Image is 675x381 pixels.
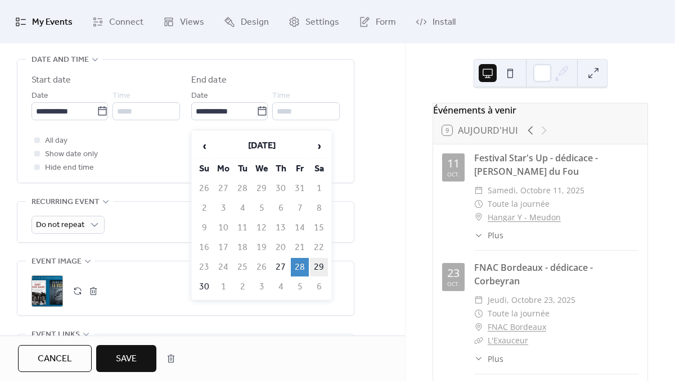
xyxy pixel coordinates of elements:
[474,151,638,178] div: Festival Star's Up - dédicace - [PERSON_NAME] du Fou
[214,134,309,158] th: [DATE]
[474,229,503,241] button: ​Plus
[447,171,460,177] div: oct.
[32,13,73,31] span: My Events
[18,345,92,372] button: Cancel
[310,160,328,178] th: Sa
[214,160,232,178] th: Mo
[488,229,503,241] span: Plus
[488,320,546,334] a: FNAC Bordeaux
[280,4,348,39] a: Settings
[488,353,503,365] span: Plus
[291,238,309,257] td: 21
[195,278,213,296] td: 30
[474,320,483,334] div: ​
[488,335,528,346] a: L'Exauceur
[38,352,72,366] span: Cancel
[233,238,251,257] td: 18
[310,199,328,217] td: 8
[488,184,584,197] span: samedi, octobre 11, 2025
[291,199,309,217] td: 7
[272,278,290,296] td: 4
[155,4,213,39] a: Views
[195,179,213,198] td: 26
[447,281,460,287] div: oct.
[109,13,143,31] span: Connect
[195,199,213,217] td: 2
[214,179,232,198] td: 27
[272,238,290,257] td: 20
[241,13,269,31] span: Design
[31,255,82,269] span: Event image
[407,4,464,39] a: Install
[447,158,460,169] div: 11
[310,278,328,296] td: 6
[45,161,94,175] span: Hide end time
[180,13,204,31] span: Views
[272,179,290,198] td: 30
[112,89,130,103] span: Time
[195,238,213,257] td: 16
[310,238,328,257] td: 22
[350,4,404,39] a: Form
[214,258,232,276] td: 24
[474,353,483,365] div: ​
[233,160,251,178] th: Tu
[272,258,290,276] td: 27
[272,160,290,178] th: Th
[253,179,271,198] td: 29
[474,293,483,307] div: ​
[474,197,483,211] div: ​
[272,219,290,237] td: 13
[253,238,271,257] td: 19
[45,148,98,161] span: Show date only
[215,4,277,39] a: Design
[488,307,550,320] span: Toute la journée
[233,199,251,217] td: 4
[474,184,483,197] div: ​
[310,179,328,198] td: 1
[36,217,84,233] span: Do not repeat
[474,211,483,224] div: ​
[305,13,339,31] span: Settings
[474,229,483,241] div: ​
[253,160,271,178] th: We
[310,258,328,276] td: 29
[191,74,227,87] div: End date
[31,89,48,103] span: Date
[195,258,213,276] td: 23
[253,258,271,276] td: 26
[214,219,232,237] td: 10
[214,238,232,257] td: 17
[196,135,213,157] span: ‹
[291,258,309,276] td: 28
[116,352,137,366] span: Save
[233,278,251,296] td: 2
[253,199,271,217] td: 5
[195,160,213,178] th: Su
[31,74,71,87] div: Start date
[45,134,67,148] span: All day
[84,4,152,39] a: Connect
[195,219,213,237] td: 9
[291,219,309,237] td: 14
[376,13,396,31] span: Form
[291,278,309,296] td: 5
[474,261,593,287] a: FNAC Bordeaux - dédicace - Corbeyran
[96,345,156,372] button: Save
[488,293,575,307] span: jeudi, octobre 23, 2025
[272,199,290,217] td: 6
[31,275,63,307] div: ;
[291,160,309,178] th: Fr
[310,219,328,237] td: 15
[233,179,251,198] td: 28
[488,197,550,211] span: Toute la journée
[474,334,483,347] div: ​
[31,53,89,67] span: Date and time
[7,4,81,39] a: My Events
[488,211,561,224] a: Hangar Y - Meudon
[433,103,647,117] div: Événements à venir
[191,89,208,103] span: Date
[233,219,251,237] td: 11
[214,199,232,217] td: 3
